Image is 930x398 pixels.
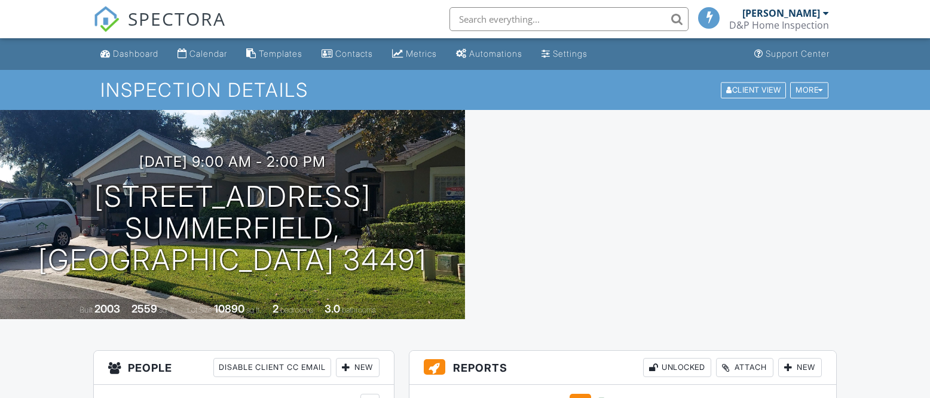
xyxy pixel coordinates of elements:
a: Dashboard [96,43,163,65]
div: New [336,358,380,377]
div: Support Center [766,48,830,59]
div: D&P Home Inspection [729,19,829,31]
span: Lot Size [187,305,212,314]
span: SPECTORA [128,6,226,31]
img: The Best Home Inspection Software - Spectora [93,6,120,32]
div: Contacts [335,48,373,59]
span: bedrooms [280,305,313,314]
div: Automations [469,48,522,59]
div: Calendar [189,48,227,59]
div: Dashboard [113,48,158,59]
h3: [DATE] 9:00 am - 2:00 pm [139,154,326,170]
h1: Inspection Details [100,79,829,100]
a: Calendar [173,43,232,65]
a: Contacts [317,43,378,65]
div: 2003 [94,302,120,315]
div: Disable Client CC Email [213,358,331,377]
h1: [STREET_ADDRESS] SUMMERFIELD, [GEOGRAPHIC_DATA] 34491 [19,181,446,275]
div: New [778,358,822,377]
div: Attach [716,358,773,377]
div: [PERSON_NAME] [742,7,820,19]
a: Settings [537,43,592,65]
span: bathrooms [342,305,376,314]
a: Support Center [749,43,834,65]
span: sq. ft. [159,305,176,314]
h3: Reports [409,351,836,385]
input: Search everything... [449,7,689,31]
div: Unlocked [643,358,711,377]
a: Templates [241,43,307,65]
a: Metrics [387,43,442,65]
div: Settings [553,48,588,59]
a: SPECTORA [93,16,226,41]
a: Client View [720,85,789,94]
div: Client View [721,82,786,98]
div: Metrics [406,48,437,59]
div: 10890 [214,302,244,315]
div: 2 [273,302,279,315]
div: Templates [259,48,302,59]
div: 2559 [131,302,157,315]
span: Built [79,305,93,314]
div: More [790,82,828,98]
span: sq.ft. [246,305,261,314]
h3: People [94,351,394,385]
a: Automations (Basic) [451,43,527,65]
div: 3.0 [325,302,340,315]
